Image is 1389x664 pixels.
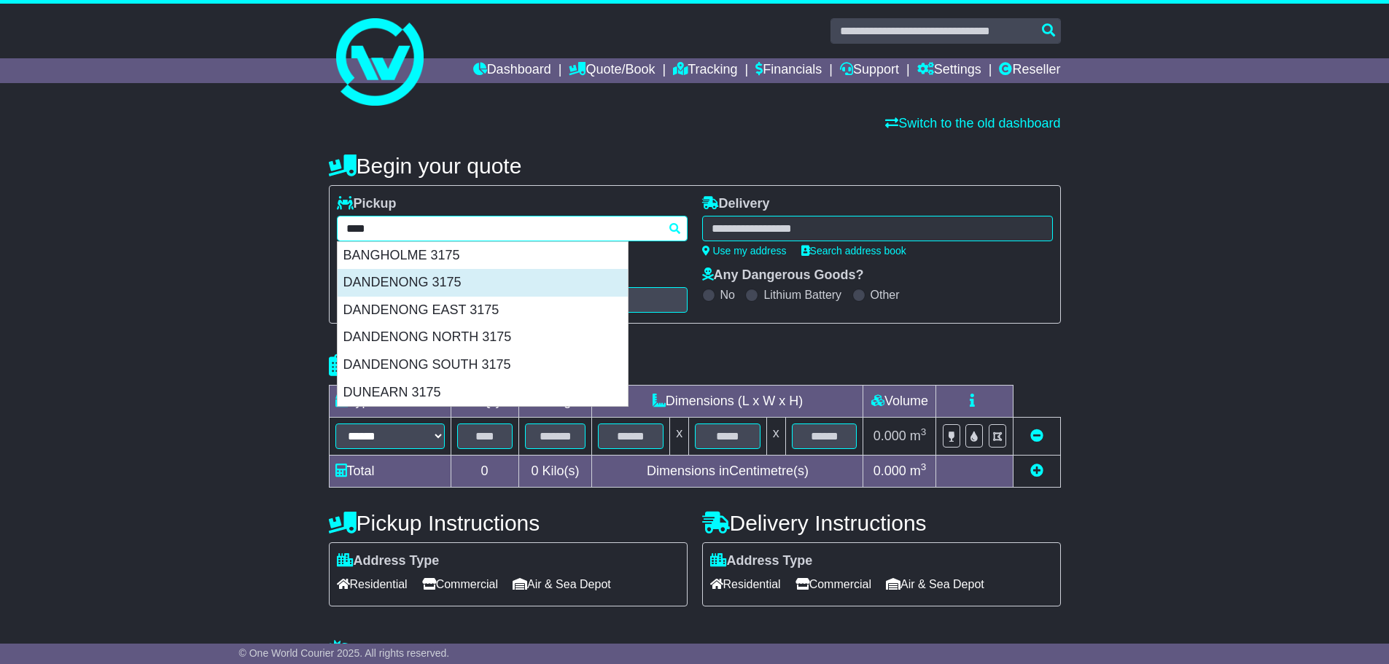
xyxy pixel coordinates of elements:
sup: 3 [921,426,927,437]
a: Use my address [702,245,787,257]
label: Other [871,288,900,302]
a: Reseller [999,58,1060,83]
div: DANDENONG NORTH 3175 [338,324,628,351]
label: Any Dangerous Goods? [702,267,864,284]
label: Delivery [702,196,770,212]
td: 0 [451,456,518,488]
span: 0 [531,464,538,478]
span: Commercial [422,573,498,595]
a: Add new item [1030,464,1043,478]
td: Type [329,386,451,418]
a: Financials [755,58,822,83]
a: Tracking [673,58,737,83]
a: Quote/Book [569,58,655,83]
label: Address Type [337,553,440,569]
h4: Warranty & Insurance [329,639,1061,663]
span: © One World Courier 2025. All rights reserved. [239,647,450,659]
span: Air & Sea Depot [513,573,611,595]
sup: 3 [921,461,927,472]
span: m [910,429,927,443]
td: Dimensions in Centimetre(s) [592,456,863,488]
td: Dimensions (L x W x H) [592,386,863,418]
label: Lithium Battery [763,288,841,302]
span: Residential [337,573,408,595]
span: m [910,464,927,478]
div: DUNEARN 3175 [338,379,628,407]
label: Address Type [710,553,813,569]
td: x [766,418,785,456]
span: Air & Sea Depot [886,573,984,595]
a: Support [840,58,899,83]
a: Dashboard [473,58,551,83]
div: BANGHOLME 3175 [338,242,628,270]
div: DANDENONG SOUTH 3175 [338,351,628,379]
a: Remove this item [1030,429,1043,443]
td: Total [329,456,451,488]
td: x [670,418,689,456]
span: 0.000 [874,464,906,478]
label: No [720,288,735,302]
span: 0.000 [874,429,906,443]
div: DANDENONG 3175 [338,269,628,297]
a: Switch to the old dashboard [885,116,1060,130]
typeahead: Please provide city [337,216,688,241]
td: Volume [863,386,936,418]
div: DANDENONG EAST 3175 [338,297,628,324]
h4: Delivery Instructions [702,511,1061,535]
span: Residential [710,573,781,595]
span: Commercial [795,573,871,595]
label: Pickup [337,196,397,212]
h4: Begin your quote [329,154,1061,178]
a: Search address book [801,245,906,257]
h4: Pickup Instructions [329,511,688,535]
a: Settings [917,58,981,83]
td: Kilo(s) [518,456,592,488]
h4: Package details | [329,354,512,378]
